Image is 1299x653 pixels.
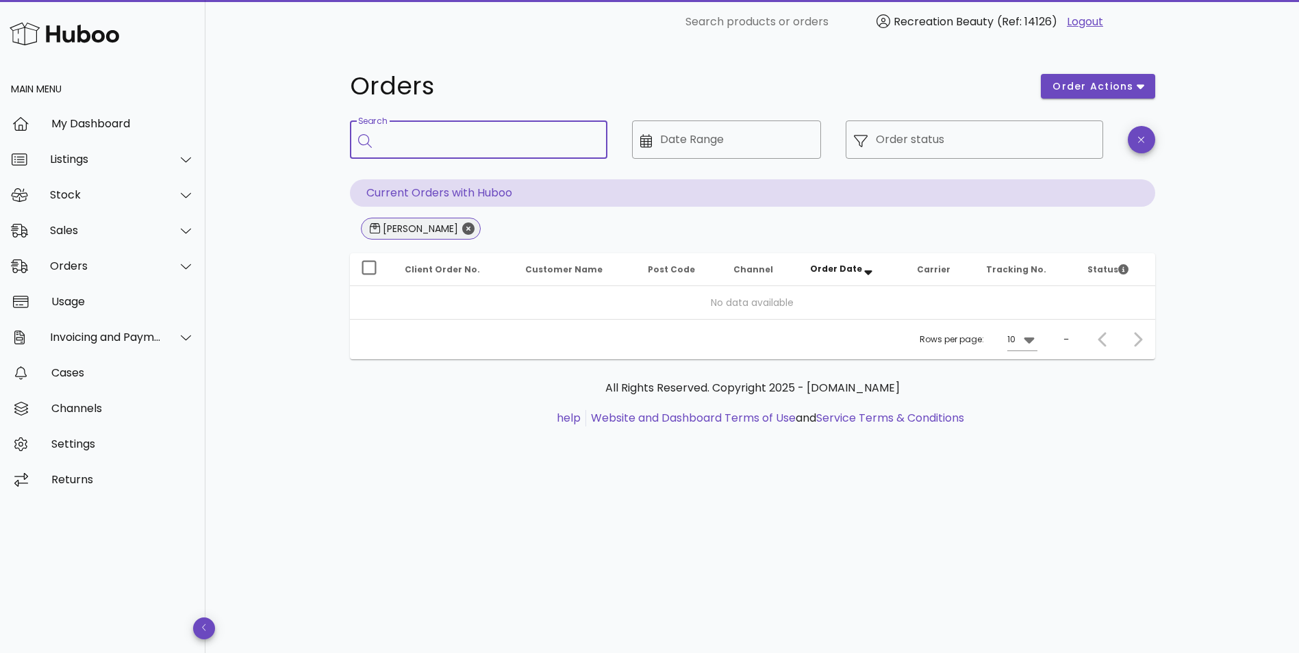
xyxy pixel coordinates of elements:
[1087,264,1128,275] span: Status
[51,366,194,379] div: Cases
[799,253,906,286] th: Order Date: Sorted descending. Activate to remove sorting.
[997,14,1057,29] span: (Ref: 14126)
[986,264,1046,275] span: Tracking No.
[591,410,796,426] a: Website and Dashboard Terms of Use
[920,320,1037,359] div: Rows per page:
[51,437,194,450] div: Settings
[51,473,194,486] div: Returns
[586,410,964,426] li: and
[1007,333,1016,346] div: 10
[1052,79,1134,94] span: order actions
[557,410,581,426] a: help
[1063,333,1069,346] div: –
[405,264,480,275] span: Client Order No.
[810,263,862,274] span: Order Date
[51,295,194,308] div: Usage
[648,264,695,275] span: Post Code
[462,222,475,235] button: Close
[514,253,638,286] th: Customer Name
[380,222,458,235] div: [PERSON_NAME]
[350,286,1155,319] td: No data available
[50,331,162,344] div: Invoicing and Payments
[816,410,964,426] a: Service Terms & Conditions
[50,188,162,201] div: Stock
[10,19,119,49] img: Huboo Logo
[733,264,773,275] span: Channel
[350,179,1155,207] p: Current Orders with Huboo
[722,253,799,286] th: Channel
[525,264,603,275] span: Customer Name
[1067,14,1103,30] a: Logout
[894,14,994,29] span: Recreation Beauty
[350,74,1025,99] h1: Orders
[906,253,974,286] th: Carrier
[1041,74,1155,99] button: order actions
[361,380,1144,396] p: All Rights Reserved. Copyright 2025 - [DOMAIN_NAME]
[975,253,1077,286] th: Tracking No.
[394,253,514,286] th: Client Order No.
[1007,329,1037,350] div: 10Rows per page:
[50,153,162,166] div: Listings
[1076,253,1155,286] th: Status
[917,264,950,275] span: Carrier
[637,253,722,286] th: Post Code
[358,116,387,127] label: Search
[50,224,162,237] div: Sales
[51,117,194,130] div: My Dashboard
[50,259,162,272] div: Orders
[51,402,194,415] div: Channels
